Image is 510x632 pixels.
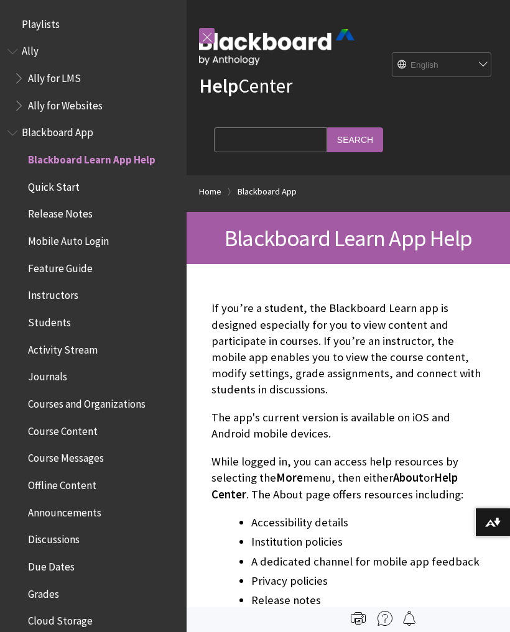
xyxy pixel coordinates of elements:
[28,475,96,492] span: Offline Content
[28,448,104,465] span: Course Messages
[28,502,101,519] span: Announcements
[28,68,81,85] span: Ally for LMS
[327,127,383,152] input: Search
[199,184,221,199] a: Home
[211,470,458,501] span: Help Center
[28,529,80,546] span: Discussions
[211,300,485,398] p: If you’re a student, the Blackboard Learn app is designed especially for you to view content and ...
[28,339,98,356] span: Activity Stream
[225,224,472,252] span: Blackboard Learn App Help
[251,592,485,609] li: Release notes
[28,312,71,329] span: Students
[28,149,155,166] span: Blackboard Learn App Help
[199,73,292,98] a: HelpCenter
[28,176,80,193] span: Quick Start
[238,184,297,199] a: Blackboard App
[28,421,98,437] span: Course Content
[251,514,485,531] li: Accessibility details
[28,258,93,275] span: Feature Guide
[22,41,39,58] span: Ally
[393,470,424,485] span: About
[251,572,485,590] li: Privacy policies
[251,533,485,551] li: Institution policies
[28,204,93,221] span: Release Notes
[251,553,485,570] li: A dedicated channel for mobile app feedback
[7,41,179,116] nav: Book outline for Anthology Ally Help
[276,470,303,485] span: More
[199,73,238,98] strong: Help
[7,14,179,35] nav: Book outline for Playlists
[22,14,60,30] span: Playlists
[28,231,109,247] span: Mobile Auto Login
[28,367,67,383] span: Journals
[28,393,146,410] span: Courses and Organizations
[28,285,78,302] span: Instructors
[211,410,485,442] p: The app's current version is available on iOS and Android mobile devices.
[392,53,492,78] select: Site Language Selector
[351,611,366,626] img: Print
[28,95,103,112] span: Ally for Websites
[28,556,75,573] span: Due Dates
[378,611,392,626] img: More help
[22,122,93,139] span: Blackboard App
[199,29,355,65] img: Blackboard by Anthology
[402,611,417,626] img: Follow this page
[28,610,93,627] span: Cloud Storage
[28,584,59,600] span: Grades
[211,454,485,503] p: While logged in, you can access help resources by selecting the menu, then either or . The About ...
